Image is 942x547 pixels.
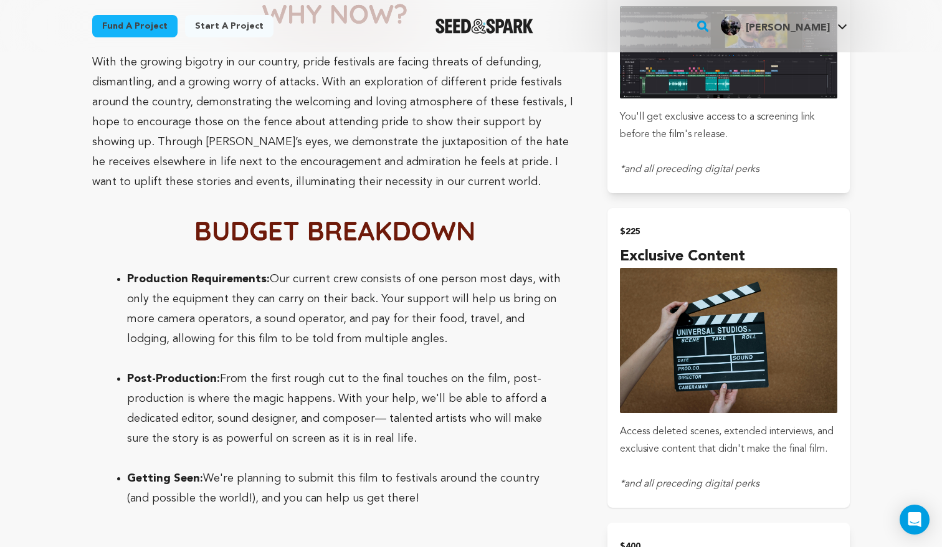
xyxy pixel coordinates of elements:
img: 1752805403-2.png [92,192,578,269]
strong: Production Requirements: [127,273,270,285]
a: Seed&Spark Homepage [435,19,533,34]
a: Benjamin K.'s Profile [718,13,850,36]
div: Benjamin K.'s Profile [721,16,830,36]
a: Start a project [185,15,274,37]
a: Fund a project [92,15,178,37]
em: *and all preceding digital perks [620,164,759,174]
p: Access deleted scenes, extended interviews, and exclusive content that didn't make the final film. [620,423,837,458]
span: [PERSON_NAME] [746,23,830,33]
div: Open Intercom Messenger [900,505,930,535]
button: $225 Exclusive Content incentive Access deleted scenes, extended interviews, and exclusive conten... [607,208,850,508]
h2: $225 [620,223,837,240]
span: Benjamin K.'s Profile [718,13,850,39]
span: With the growing bigotry in our country, pride festivals are facing threats of defunding, dismant... [92,57,573,188]
img: bde6e4e3585cc5a4.jpg [721,16,741,36]
li: Our current crew consists of one person most days, with only the equipment they can carry on thei... [127,269,563,349]
img: incentive [620,268,837,413]
li: We're planning to submit this film to festivals around the country (and possible the world!), and... [127,469,563,508]
strong: Getting Seen: [127,473,203,484]
strong: Post-Production: [127,373,220,384]
img: incentive [620,6,837,98]
h4: Exclusive Content [620,245,837,268]
li: From the first rough cut to the final touches on the film, post-production is where the magic hap... [127,369,563,449]
img: Seed&Spark Logo Dark Mode [435,19,533,34]
p: You'll get exclusive access to a screening link before the film's release. [620,108,837,143]
em: *and all preceding digital perks [620,479,759,489]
